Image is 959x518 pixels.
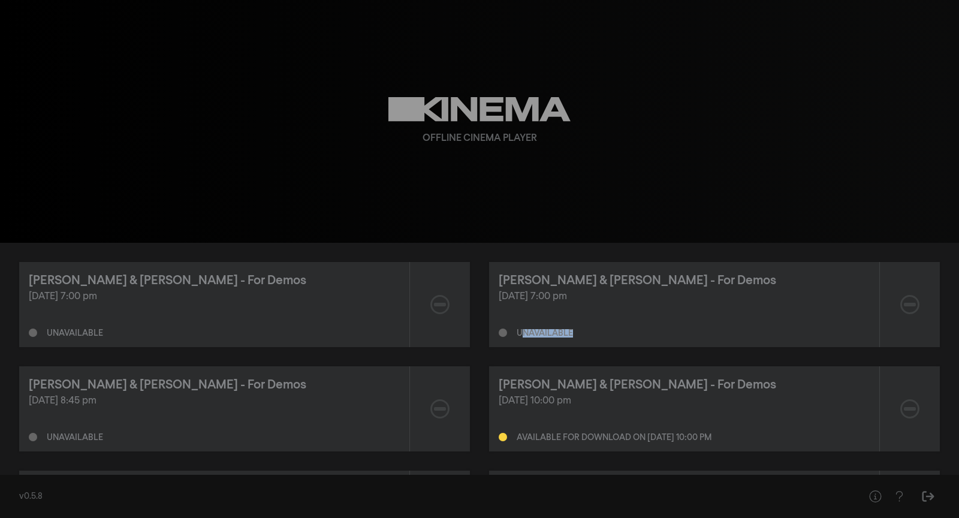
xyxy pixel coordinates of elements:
[916,484,940,508] button: Sign Out
[517,329,573,338] div: Unavailable
[499,376,776,394] div: [PERSON_NAME] & [PERSON_NAME] - For Demos
[887,484,911,508] button: Help
[863,484,887,508] button: Help
[499,394,870,408] div: [DATE] 10:00 pm
[29,376,306,394] div: [PERSON_NAME] & [PERSON_NAME] - For Demos
[29,290,400,304] div: [DATE] 7:00 pm
[19,490,839,503] div: v0.5.8
[499,272,776,290] div: [PERSON_NAME] & [PERSON_NAME] - For Demos
[47,433,103,442] div: Unavailable
[29,272,306,290] div: [PERSON_NAME] & [PERSON_NAME] - For Demos
[499,290,870,304] div: [DATE] 7:00 pm
[517,433,711,442] div: Available for download on [DATE] 10:00 pm
[29,394,400,408] div: [DATE] 8:45 pm
[47,329,103,338] div: Unavailable
[423,131,537,146] div: Offline Cinema Player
